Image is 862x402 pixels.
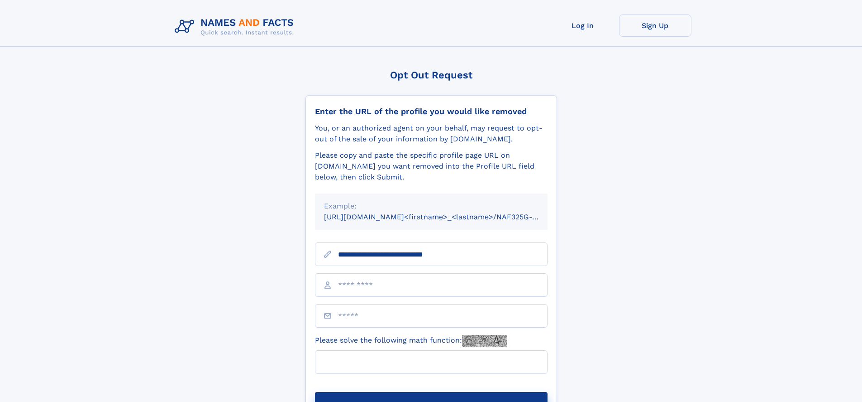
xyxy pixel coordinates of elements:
div: Please copy and paste the specific profile page URL on [DOMAIN_NAME] you want removed into the Pr... [315,150,548,183]
a: Log In [547,15,619,37]
img: Logo Names and Facts [171,15,301,39]
label: Please solve the following math function: [315,335,507,347]
small: [URL][DOMAIN_NAME]<firstname>_<lastname>/NAF325G-xxxxxxxx [324,213,565,221]
div: Opt Out Request [305,69,557,81]
a: Sign Up [619,15,691,37]
div: Enter the URL of the profile you would like removed [315,107,548,116]
div: You, or an authorized agent on your behalf, may request to opt-out of the sale of your informatio... [315,123,548,145]
div: Example: [324,201,538,212]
